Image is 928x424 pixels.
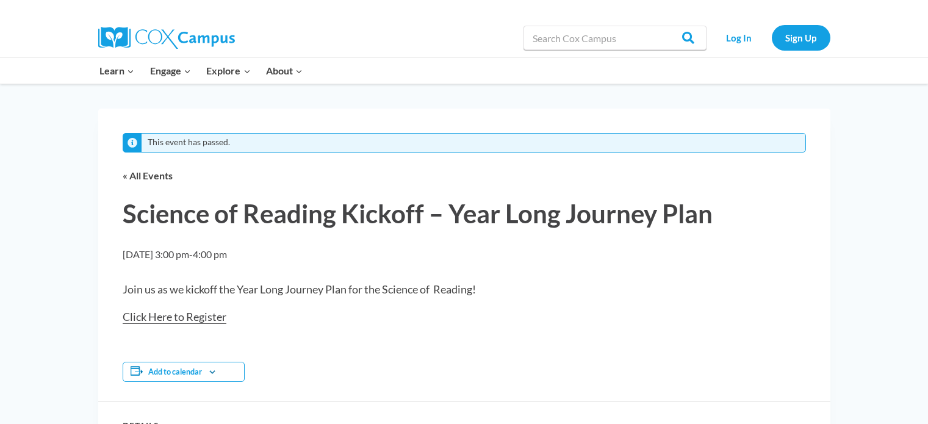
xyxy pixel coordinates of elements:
[150,63,191,79] span: Engage
[266,63,303,79] span: About
[193,248,227,260] span: 4:00 pm
[123,248,189,260] span: [DATE] 3:00 pm
[99,63,134,79] span: Learn
[123,281,806,298] p: Join us as we kickoff the Year Long Journey Plan for the Science of Reading!
[98,27,235,49] img: Cox Campus
[523,26,707,50] input: Search Cox Campus
[123,310,226,324] a: Click Here to Register
[123,196,806,232] h1: Science of Reading Kickoff – Year Long Journey Plan
[148,137,230,148] li: This event has passed.
[148,367,202,376] button: Add to calendar
[713,25,830,50] nav: Secondary Navigation
[206,63,250,79] span: Explore
[123,170,173,181] a: « All Events
[772,25,830,50] a: Sign Up
[123,246,227,262] h2: -
[713,25,766,50] a: Log In
[92,58,311,84] nav: Primary Navigation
